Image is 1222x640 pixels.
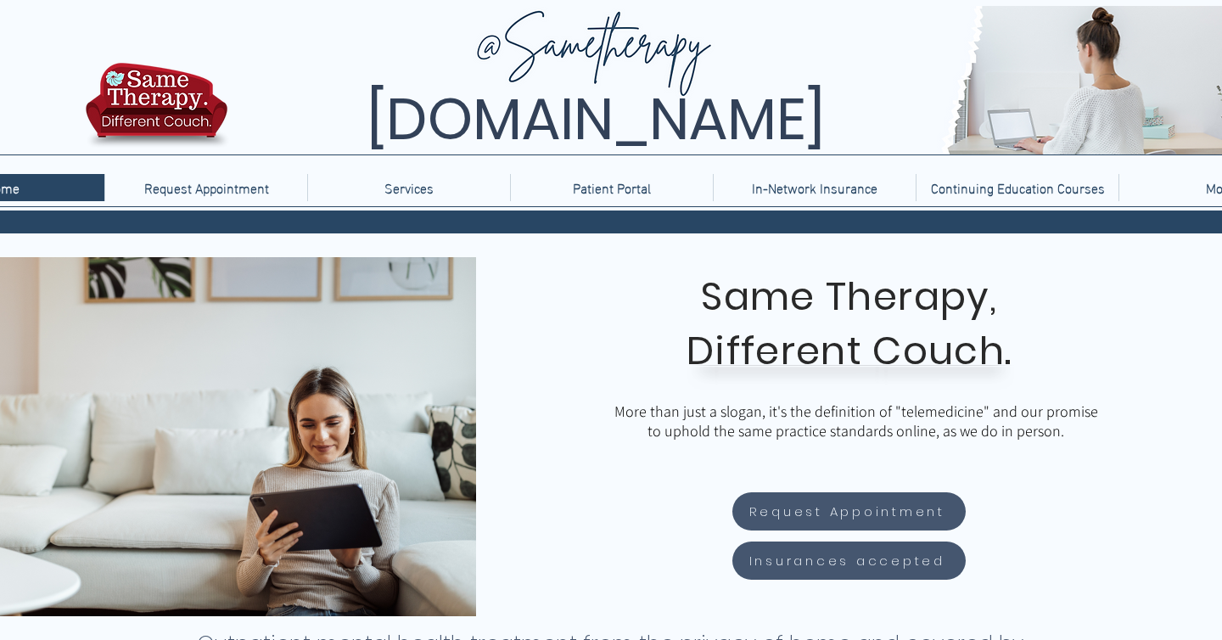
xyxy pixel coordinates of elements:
span: [DOMAIN_NAME] [367,79,825,160]
span: Different Couch. [687,324,1012,378]
a: Request Appointment [104,174,307,201]
a: Request Appointment [732,492,966,531]
img: TBH.US [81,60,233,160]
p: Request Appointment [136,174,277,201]
p: More than just a slogan, it's the definition of "telemedicine" and our promise to uphold the same... [610,401,1102,441]
div: Services [307,174,510,201]
a: Patient Portal [510,174,713,201]
span: Insurances accepted [749,551,945,570]
a: Insurances accepted [732,542,966,580]
a: In-Network Insurance [713,174,916,201]
span: Request Appointment [749,502,945,521]
p: Patient Portal [564,174,659,201]
p: In-Network Insurance [743,174,886,201]
a: Continuing Education Courses [916,174,1118,201]
p: Services [376,174,442,201]
p: Continuing Education Courses [922,174,1113,201]
span: Same Therapy, [701,270,997,323]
